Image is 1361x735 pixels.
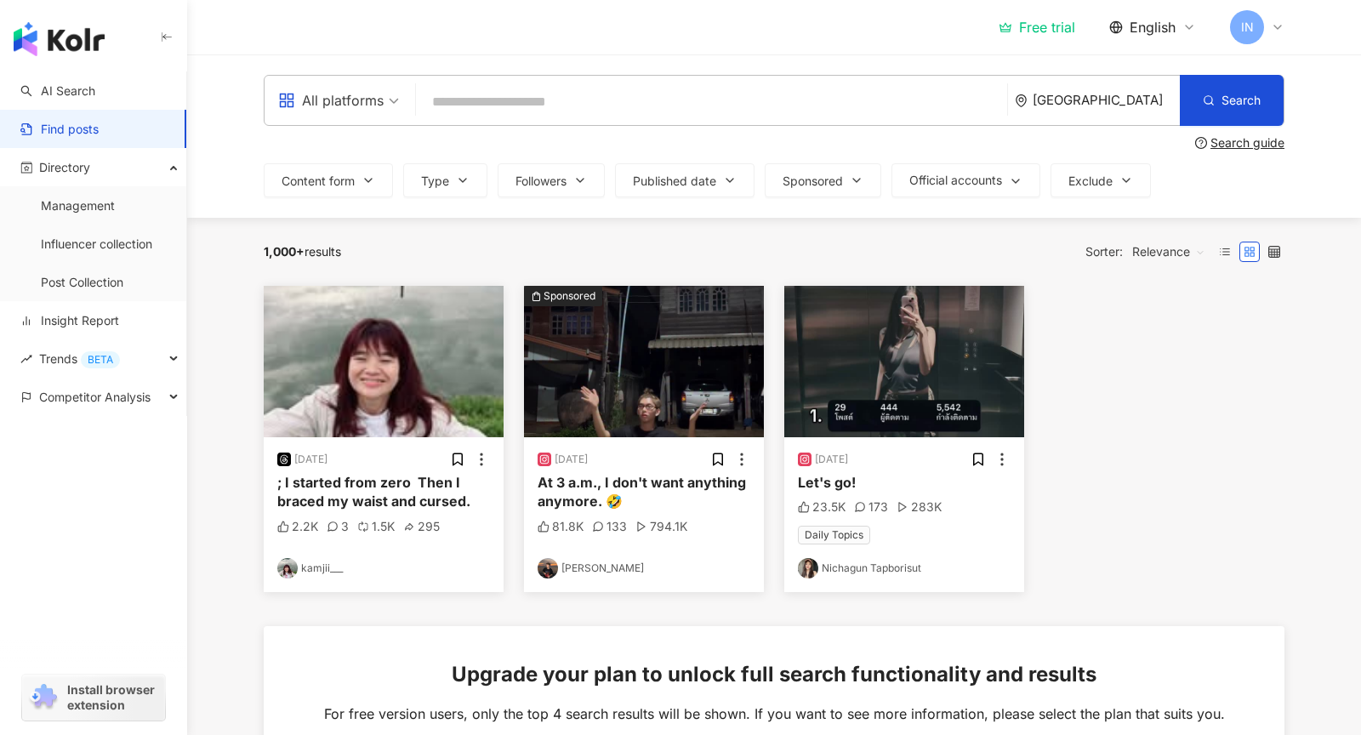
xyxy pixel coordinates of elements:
font: 283K [911,499,942,514]
font: Relevance [1132,244,1190,259]
a: chrome extensionInstall browser extension [22,675,165,721]
font: Daily Topics [805,528,863,541]
font: Upgrade your plan to unlock full search functionality and results [452,662,1096,687]
div: 295 [403,518,440,535]
font: Sponsored [544,289,595,302]
div: 1.5K [357,518,395,535]
span: Exclude [1068,174,1113,188]
font: [GEOGRAPHIC_DATA] [1033,92,1163,108]
font: IN [1241,20,1254,34]
img: post-image [524,286,764,437]
span: Published date [633,174,716,188]
img: post-image [784,286,1024,437]
span: environment [1015,94,1028,107]
font: [DATE] [555,453,588,465]
span: Official accounts [909,174,1002,187]
a: Free trial [999,19,1075,36]
font: At 3 a.m., I don't want anything anymore. 🤣 [538,474,746,510]
span: Competitor Analysis [39,378,151,416]
div: BETA [81,351,120,368]
span: Trends [39,339,120,378]
img: COAL Avatar [277,558,298,578]
font: All platforms [302,92,384,109]
img: post-image [264,286,504,437]
font: kamjii___ [301,561,343,574]
div: 133 [592,518,627,535]
a: searchAI Search [20,83,95,100]
div: 23.5K [798,499,846,516]
font: 2.2K [292,519,318,533]
span: 1,000+ [264,244,305,259]
a: COAL AvatarNichagun Tapborisut [798,558,1011,578]
font: Type [421,174,449,188]
button: Content form [264,163,393,197]
button: Published date [615,163,755,197]
font: Let's go! [798,474,856,491]
font: Followers [515,174,567,188]
span: Install browser extension [67,682,160,713]
a: Insight Report [20,312,119,329]
font: Sorter: [1085,244,1123,259]
a: Post Collection [41,274,123,291]
button: Search [1180,75,1284,126]
div: [DATE] [294,453,327,467]
div: 3 [327,518,349,535]
span: Relevance [1132,238,1205,265]
span: Content form [282,174,355,188]
img: chrome extension [27,684,60,711]
div: 173 [854,499,888,516]
a: Find posts [20,121,99,138]
a: Influencer collection [41,236,152,253]
font: ; I started from zero ￼ Then I braced my waist and cursed. [277,474,470,510]
font: Search guide [1210,135,1284,150]
div: 81.8K [538,518,584,535]
a: COAL Avatarkamjii___ [277,558,490,578]
span: Sponsored [783,174,843,188]
font: Search [1221,93,1261,107]
button: Followers [498,163,605,197]
font: [PERSON_NAME] [561,561,644,574]
a: Management [41,197,115,214]
button: Exclude [1051,163,1151,197]
div: post-imageSponsored [524,286,764,437]
font: For free version users, only the top 4 search results will be shown. If you want to see more info... [324,705,1225,722]
button: Type [403,163,487,197]
span: rise [20,353,32,365]
div: 794.1K [635,518,687,535]
span: Directory [39,148,90,186]
span: question-circle [1195,137,1207,149]
font: Nichagun Tapborisut [822,561,921,574]
button: Official accounts [891,163,1040,197]
span: appstore [278,92,295,109]
img: COAL Avatar [798,558,818,578]
span: English [1130,18,1176,37]
img: COAL Avatar [538,558,558,578]
div: [DATE] [815,453,848,467]
a: COAL Avatar[PERSON_NAME] [538,558,750,578]
div: results [264,245,341,259]
button: Sponsored [765,163,881,197]
img: logo [14,22,105,56]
